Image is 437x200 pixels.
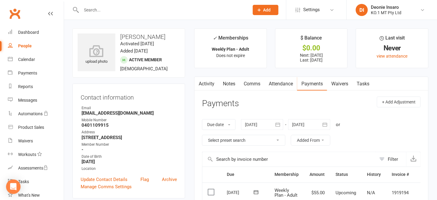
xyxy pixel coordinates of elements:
div: Last visit [380,34,405,45]
th: History [361,167,386,182]
th: Invoice # [386,167,414,182]
span: Settings [303,3,320,17]
span: Active member [129,57,162,62]
a: Reports [8,80,64,94]
div: $ Balance [300,34,322,45]
div: KO.1 MT Pty Ltd [371,10,401,15]
div: or [336,121,340,128]
th: Status [330,167,361,182]
strong: 0401109915 [82,122,177,128]
i: ✓ [213,35,217,41]
div: People [18,43,32,48]
div: Reports [18,84,33,89]
button: + Add Adjustment [377,97,421,107]
div: Calendar [18,57,35,62]
a: Activity [194,77,219,91]
div: Deonie Insaro [371,5,401,10]
div: Messages [18,98,37,103]
th: Due [221,167,269,182]
a: Assessments [8,161,64,175]
a: Workouts [8,148,64,161]
th: Membership [269,167,304,182]
div: Location [82,166,177,172]
button: Due date [202,119,236,130]
div: Product Sales [18,125,44,130]
a: Tasks [352,77,374,91]
span: [DEMOGRAPHIC_DATA] [120,66,168,71]
span: Does not expire [216,53,245,58]
time: Activated [DATE] [120,41,154,46]
div: Assessments [18,166,48,170]
a: Waivers [8,134,64,148]
button: Filter [376,152,406,167]
th: Amount [304,167,330,182]
div: Mobile Number [82,117,177,123]
a: Notes [219,77,239,91]
div: Member Number [82,142,177,148]
a: Payments [8,66,64,80]
strong: [EMAIL_ADDRESS][DOMAIN_NAME] [82,110,177,116]
time: Added [DATE] [120,48,148,54]
a: Manage Comms Settings [81,183,132,190]
span: Weekly Plan - Adult [275,188,297,198]
span: Upcoming [336,190,356,195]
a: Update Contact Details [81,176,127,183]
a: Waivers [327,77,352,91]
div: Open Intercom Messenger [6,179,21,194]
strong: - [82,147,177,152]
a: Comms [239,77,265,91]
a: Payments [297,77,327,91]
span: Add [263,8,271,12]
div: [DATE] [227,188,255,197]
div: $0.00 [281,45,342,51]
span: N/A [367,190,375,195]
strong: Weekly Plan - Adult [212,47,249,52]
button: Added From [291,135,330,146]
a: Flag [140,176,149,183]
div: Address [82,129,177,135]
input: Search by invoice number [202,152,376,167]
a: view attendance [377,54,408,59]
div: Payments [18,71,37,75]
div: Memberships [213,34,248,45]
div: upload photo [78,45,115,65]
a: Archive [162,176,177,183]
a: People [8,39,64,53]
div: Never [361,45,423,51]
h3: [PERSON_NAME] [78,33,180,40]
a: Dashboard [8,26,64,39]
div: Dashboard [18,30,39,35]
a: Calendar [8,53,64,66]
strong: [DATE] [82,159,177,164]
input: Search... [79,6,245,14]
h3: Payments [202,99,239,108]
div: Tasks [18,179,29,184]
a: Product Sales [8,121,64,134]
a: Attendance [265,77,297,91]
a: Messages [8,94,64,107]
div: What's New [18,193,40,198]
div: Waivers [18,138,33,143]
div: Automations [18,111,43,116]
a: Clubworx [7,6,22,21]
p: Next: [DATE] Last: [DATE] [281,53,342,62]
h3: Contact information [81,92,177,101]
a: Tasks [8,175,64,189]
button: Add [253,5,278,15]
div: Date of Birth [82,154,177,160]
div: Email [82,105,177,111]
strong: [STREET_ADDRESS] [82,135,177,140]
div: Workouts [18,152,36,157]
a: Automations [8,107,64,121]
div: DI [356,4,368,16]
div: Filter [388,156,398,163]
